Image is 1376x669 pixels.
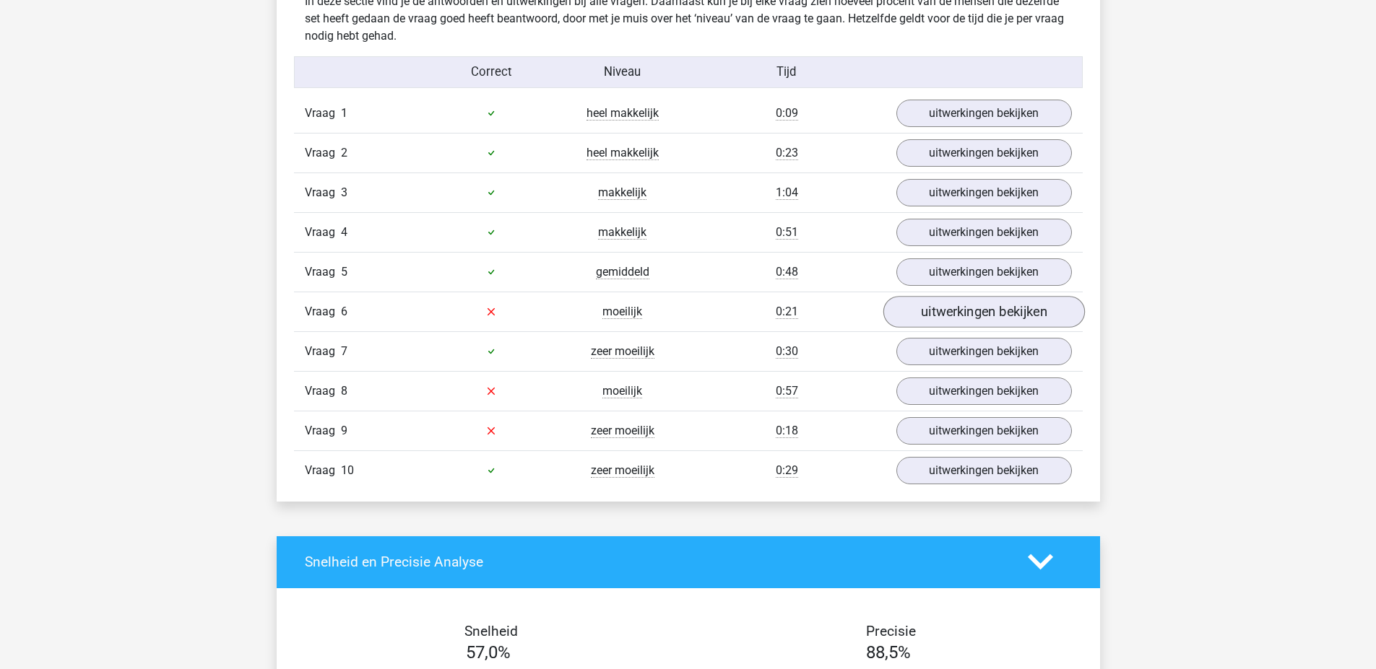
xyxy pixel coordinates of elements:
a: uitwerkingen bekijken [896,338,1072,365]
span: 5 [341,265,347,279]
a: uitwerkingen bekijken [896,179,1072,206]
span: 0:18 [776,424,798,438]
span: Vraag [305,382,341,400]
span: Vraag [305,462,341,479]
span: Vraag [305,105,341,122]
a: uitwerkingen bekijken [896,457,1072,484]
span: 7 [341,344,347,358]
span: 0:48 [776,265,798,279]
div: Tijd [688,63,885,81]
span: Vraag [305,263,341,281]
a: uitwerkingen bekijken [896,417,1072,445]
span: 10 [341,463,354,477]
span: 0:21 [776,305,798,319]
div: Niveau [557,63,688,81]
span: 1:04 [776,185,798,200]
span: 88,5% [866,642,911,663]
span: Vraag [305,184,341,201]
span: moeilijk [602,384,642,398]
span: moeilijk [602,305,642,319]
span: heel makkelijk [587,106,659,121]
h4: Snelheid [305,623,678,639]
a: uitwerkingen bekijken [896,100,1072,127]
span: Vraag [305,422,341,440]
span: 0:51 [776,225,798,240]
span: makkelijk [598,185,646,200]
span: 57,0% [466,642,511,663]
span: Vraag [305,303,341,320]
span: zeer moeilijk [591,424,654,438]
span: Vraag [305,144,341,162]
span: 4 [341,225,347,239]
span: 0:29 [776,463,798,478]
a: uitwerkingen bekijken [896,377,1072,405]
span: heel makkelijk [587,146,659,160]
div: Correct [425,63,557,81]
span: 0:23 [776,146,798,160]
span: 0:30 [776,344,798,359]
span: 9 [341,424,347,437]
span: 0:57 [776,384,798,398]
a: uitwerkingen bekijken [896,258,1072,286]
h4: Precisie [705,623,1078,639]
span: 6 [341,305,347,318]
span: makkelijk [598,225,646,240]
span: 0:09 [776,106,798,121]
a: uitwerkingen bekijken [883,296,1084,328]
span: 8 [341,384,347,398]
h4: Snelheid en Precisie Analyse [305,554,1006,570]
span: gemiddeld [596,265,649,279]
span: 1 [341,106,347,120]
span: Vraag [305,224,341,241]
span: zeer moeilijk [591,463,654,478]
span: 3 [341,185,347,199]
a: uitwerkingen bekijken [896,139,1072,167]
a: uitwerkingen bekijken [896,219,1072,246]
span: Vraag [305,343,341,360]
span: 2 [341,146,347,159]
span: zeer moeilijk [591,344,654,359]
